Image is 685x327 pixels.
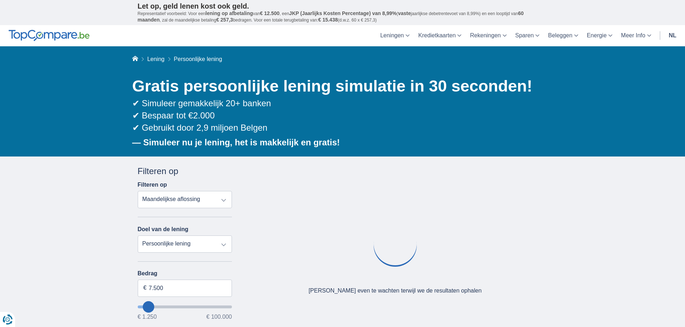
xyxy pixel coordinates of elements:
[511,25,544,46] a: Sparen
[138,270,232,277] label: Bedrag
[376,25,414,46] a: Leningen
[665,25,681,46] a: nl
[544,25,583,46] a: Beleggen
[132,56,138,62] a: Home
[138,10,524,23] span: 60 maanden
[206,314,232,320] span: € 100.000
[138,165,232,177] div: Filteren op
[309,287,481,295] div: [PERSON_NAME] even te wachten terwijl we de resultaten ophalen
[414,25,466,46] a: Kredietkaarten
[138,226,188,233] label: Doel van de lening
[617,25,656,46] a: Meer Info
[147,56,164,62] a: Lening
[174,56,222,62] span: Persoonlijke lening
[138,10,548,23] p: Representatief voorbeeld: Voor een van , een ( jaarlijkse debetrentevoet van 8,99%) en een loopti...
[132,97,548,134] div: ✔ Simuleer gemakkelijk 20+ banken ✔ Bespaar tot €2.000 ✔ Gebruikt door 2,9 miljoen Belgen
[289,10,397,16] span: JKP (Jaarlijks Kosten Percentage) van 8,99%
[132,75,548,97] h1: Gratis persoonlijke lening simulatie in 30 seconden!
[138,2,548,10] p: Let op, geld lenen kost ook geld.
[9,30,90,41] img: TopCompare
[205,10,253,16] span: lening op afbetaling
[143,284,147,292] span: €
[318,17,338,23] span: € 15.438
[216,17,233,23] span: € 257,3
[583,25,617,46] a: Energie
[138,182,167,188] label: Filteren op
[132,137,340,147] b: — Simuleer nu je lening, het is makkelijk en gratis!
[398,10,411,16] span: vaste
[138,305,232,308] input: wantToBorrow
[466,25,511,46] a: Rekeningen
[138,314,157,320] span: € 1.250
[260,10,280,16] span: € 12.500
